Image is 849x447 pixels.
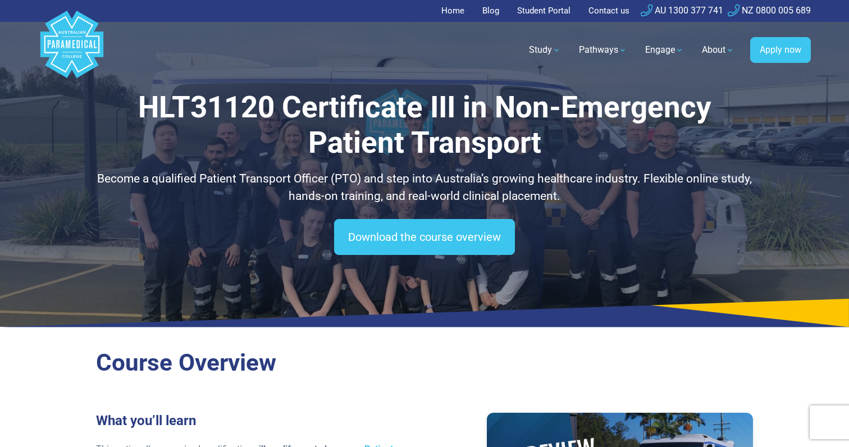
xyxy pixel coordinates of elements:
a: AU 1300 377 741 [641,5,723,16]
h1: HLT31120 Certificate III in Non-Emergency Patient Transport [96,90,753,161]
a: About [695,34,741,66]
a: NZ 0800 005 689 [728,5,811,16]
a: Australian Paramedical College [38,22,106,79]
h3: What you’ll learn [96,413,418,429]
a: Download the course overview [334,219,515,255]
a: Pathways [572,34,634,66]
a: Engage [638,34,691,66]
p: Become a qualified Patient Transport Officer (PTO) and step into Australia’s growing healthcare i... [96,170,753,206]
a: Study [522,34,568,66]
a: Apply now [750,37,811,63]
h2: Course Overview [96,349,753,377]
